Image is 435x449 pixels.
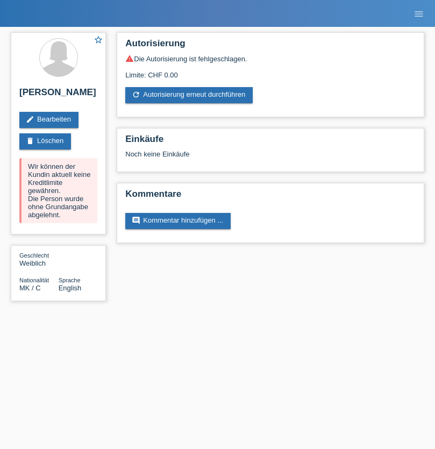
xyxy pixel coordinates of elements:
a: commentKommentar hinzufügen ... [125,213,231,229]
div: Die Autorisierung ist fehlgeschlagen. [125,54,416,63]
i: delete [26,137,34,145]
div: Noch keine Einkäufe [125,150,416,166]
i: refresh [132,90,140,99]
a: refreshAutorisierung erneut durchführen [125,87,253,103]
span: Mazedonien / C / 28.01.1998 [19,284,41,292]
h2: Einkäufe [125,134,416,150]
div: Wir können der Kundin aktuell keine Kreditlimite gewähren. Die Person wurde ohne Grundangabe abge... [19,158,97,223]
a: deleteLöschen [19,133,71,149]
h2: Kommentare [125,189,416,205]
span: Sprache [59,277,81,283]
span: Nationalität [19,277,49,283]
i: star_border [94,35,103,45]
a: menu [408,10,430,17]
i: edit [26,115,34,124]
i: menu [413,9,424,19]
h2: [PERSON_NAME] [19,87,97,103]
h2: Autorisierung [125,38,416,54]
a: star_border [94,35,103,46]
div: Weiblich [19,251,59,267]
div: Limite: CHF 0.00 [125,63,416,79]
span: English [59,284,82,292]
i: comment [132,216,140,225]
span: Geschlecht [19,252,49,259]
i: warning [125,54,134,63]
a: editBearbeiten [19,112,79,128]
